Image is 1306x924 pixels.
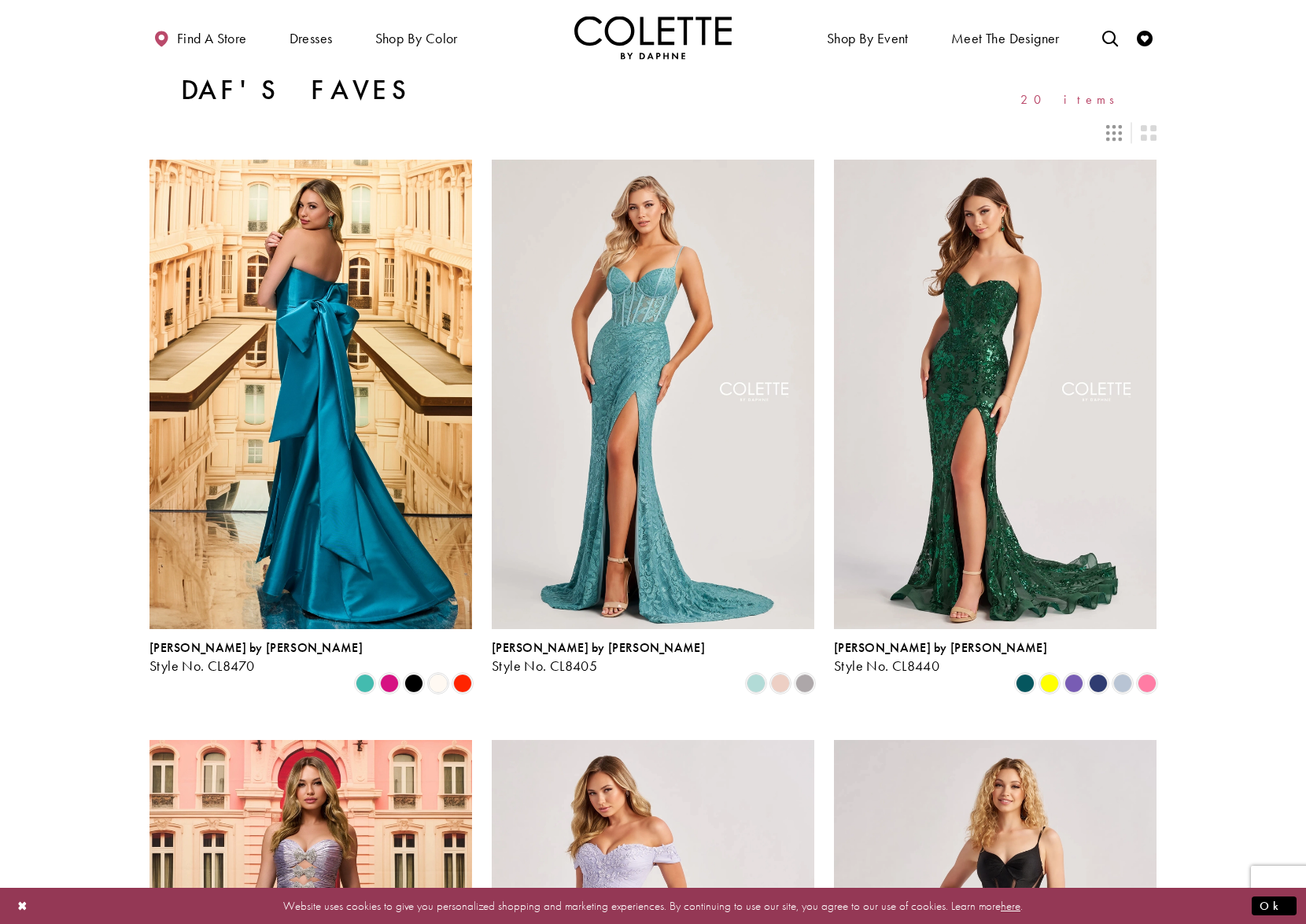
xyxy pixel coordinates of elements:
span: Find a store [177,31,247,46]
a: Meet the designer [947,16,1064,59]
i: Ice Blue [1113,674,1132,693]
button: Submit Dialog [1252,896,1297,915]
i: Cotton Candy [1138,674,1157,693]
a: Visit Colette by Daphne Style No. CL8405 Page [492,160,814,628]
span: Shop By Event [823,16,913,59]
button: Close Dialog [9,892,36,919]
i: Smoke [795,674,814,693]
span: Switch layout to 2 columns [1141,125,1157,141]
a: Visit Home Page [574,16,732,59]
i: Rose [771,674,790,693]
p: Website uses cookies to give you personalized shopping and marketing experiences. By continuing t... [113,895,1193,916]
i: Diamond White [429,674,448,693]
i: Yellow [1040,674,1059,693]
span: Meet the designer [951,31,1060,46]
span: Style No. CL8405 [492,657,597,675]
span: Shop by color [371,16,462,59]
a: Check Wishlist [1133,16,1157,59]
a: Find a store [149,16,250,59]
span: Switch layout to 3 columns [1106,125,1122,141]
i: Sea Glass [747,674,766,693]
a: Visit Colette by Daphne Style No. CL8440 Page [834,160,1157,628]
i: Spruce [1016,674,1035,693]
span: [PERSON_NAME] by [PERSON_NAME] [149,639,363,656]
span: Style No. CL8470 [149,657,254,675]
div: Colette by Daphne Style No. CL8470 [149,641,363,674]
span: 20 items [1020,93,1125,106]
span: Style No. CL8440 [834,657,939,675]
span: Shop by color [375,31,458,46]
a: Toggle search [1098,16,1122,59]
span: [PERSON_NAME] by [PERSON_NAME] [834,639,1047,656]
i: Fuchsia [380,674,399,693]
i: Scarlet [453,674,472,693]
img: Colette by Daphne [574,16,732,59]
i: Turquoise [356,674,374,693]
a: here [1001,897,1020,913]
i: Black [404,674,423,693]
div: Colette by Daphne Style No. CL8440 [834,641,1047,674]
i: Violet [1064,674,1083,693]
div: Layout Controls [140,116,1166,150]
a: Visit Colette by Daphne Style No. CL8470 Page [149,160,472,628]
span: [PERSON_NAME] by [PERSON_NAME] [492,639,705,656]
span: Dresses [286,16,337,59]
h1: Daf's Faves [181,75,414,106]
span: Dresses [290,31,333,46]
div: Colette by Daphne Style No. CL8405 [492,641,705,674]
span: Shop By Event [827,31,909,46]
i: Navy Blue [1089,674,1108,693]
